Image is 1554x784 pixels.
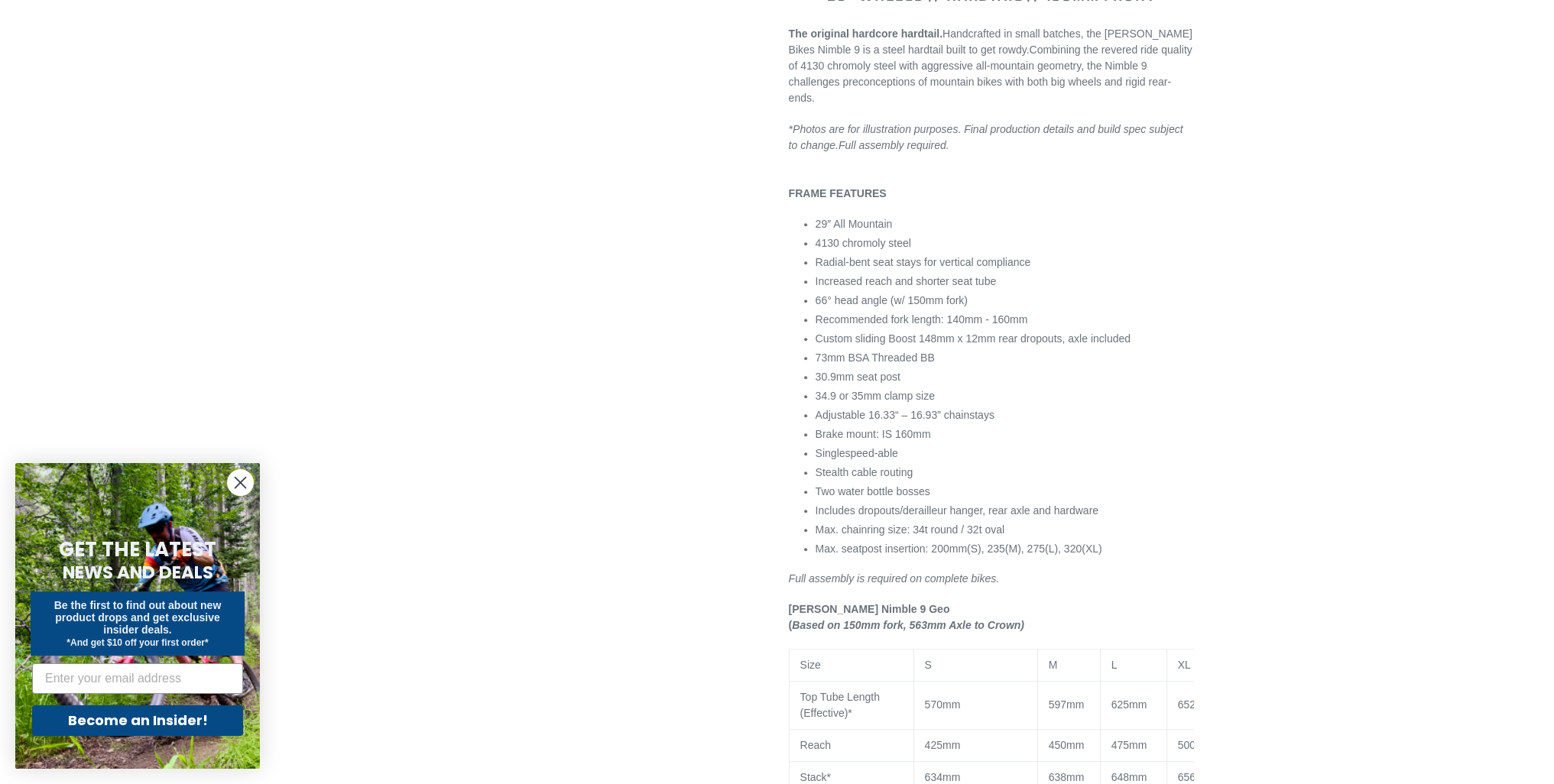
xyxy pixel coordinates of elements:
td: L [1100,649,1166,681]
button: Become an Insider! [32,705,243,736]
button: Close dialog [227,469,254,496]
span: Max. seatpost insertion: 200mm(S), 235(M), 275(L), 320(XL) [816,543,1102,555]
input: Enter your email address [32,663,243,694]
em: *Photos are for illustration purposes. Final production details and build spec subject to change. [789,123,1183,151]
span: Stealth cable routing [816,466,913,478]
span: 500mm [1178,739,1214,751]
span: Full assembly required. [839,139,949,151]
td: Size [789,649,913,681]
li: Two water bottle bosses [816,484,1194,500]
span: Combining the revered ride quality of 4130 chromoly steel with aggressive all-mountain geometry, ... [789,44,1192,104]
i: Based on 150mm fork, 563mm Axle to Crown) [792,619,1024,631]
em: Full assembly is required on complete bikes. [789,572,999,585]
span: 475mm [1111,739,1147,751]
span: 425mm [925,739,961,751]
span: 638mm [1049,771,1085,783]
span: 652mm [1178,698,1214,711]
span: 634mm [925,771,961,783]
span: 450mm [1049,739,1085,751]
span: Stack* [800,771,831,783]
span: 648mm [1111,771,1147,783]
span: 30.9mm seat post [816,371,900,383]
td: S [913,649,1037,681]
span: Max. chainring size: 34t round / 32t oval [816,523,1004,536]
span: 625mm [1111,698,1147,711]
span: 656mm [1178,771,1214,783]
span: Singlespeed-able [816,447,898,459]
span: *And get $10 off your first order* [67,637,208,648]
b: [PERSON_NAME] Nimble 9 Geo ( [789,603,950,631]
span: 29″ All Mountain [816,218,893,230]
span: 66° head angle (w/ 150mm fork) [816,294,968,306]
span: NEWS AND DEALS [63,560,213,585]
span: Be the first to find out about new product drops and get exclusive insider deals. [54,599,222,636]
span: Adjustable 16.33“ – 16.93” chainstays [816,409,994,421]
span: Custom sliding Boost 148mm x 12mm rear dropouts, axle included [816,332,1131,345]
span: Reach [800,739,831,751]
span: Recommended fork length: 140mm - 160mm [816,313,1028,326]
span: 597mm [1049,698,1085,711]
td: M [1037,649,1100,681]
strong: The original hardcore hardtail. [789,28,942,40]
span: Increased reach and shorter seat tube [816,275,997,287]
span: Includes dropouts/derailleur hanger, rear axle and hardware [816,504,1098,517]
span: Handcrafted in small batches, the [PERSON_NAME] Bikes Nimble 9 is a steel hardtail built to get r... [789,28,1192,56]
td: XL [1166,649,1266,681]
span: Radial-bent seat stays for vertical compliance [816,256,1031,268]
span: 34.9 or 35mm clamp size [816,390,935,402]
span: GET THE LATEST [59,536,216,563]
span: 570mm [925,698,961,711]
span: 4130 chromoly steel [816,237,911,249]
span: Top Tube Length (Effective)* [800,691,880,719]
span: 73mm BSA Threaded BB [816,352,935,364]
b: FRAME FEATURES [789,187,887,199]
li: Brake mount: IS 160mm [816,426,1194,442]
